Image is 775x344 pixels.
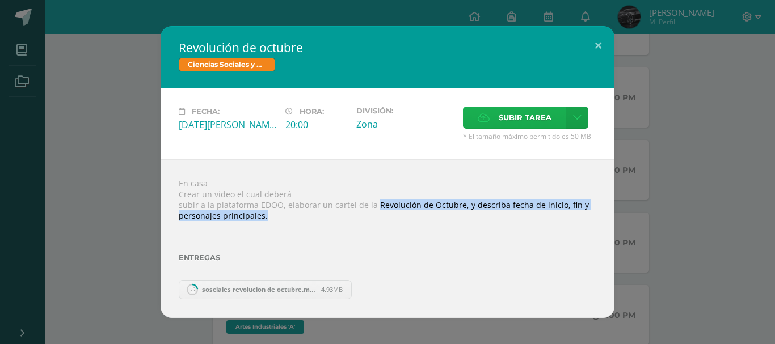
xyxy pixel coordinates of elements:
[463,131,596,141] span: * El tamaño máximo permitido es 50 MB
[161,159,614,317] div: En casa Crear un video el cual deberá subir a la plataforma EDOO, elaborar un cartel de la Revolu...
[179,280,352,299] a: sosciales revolucion de octubre.mp4
[179,58,275,71] span: Ciencias Sociales y Formación Ciudadana
[285,118,347,131] div: 20:00
[321,285,343,294] span: 4.93MB
[300,107,324,116] span: Hora:
[192,107,220,116] span: Fecha:
[356,107,454,115] label: División:
[356,118,454,130] div: Zona
[196,285,321,294] span: sosciales revolucion de octubre.mp4
[179,118,276,131] div: [DATE][PERSON_NAME]
[179,253,596,262] label: Entregas
[499,107,551,128] span: Subir tarea
[179,40,596,56] h2: Revolución de octubre
[582,26,614,65] button: Close (Esc)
